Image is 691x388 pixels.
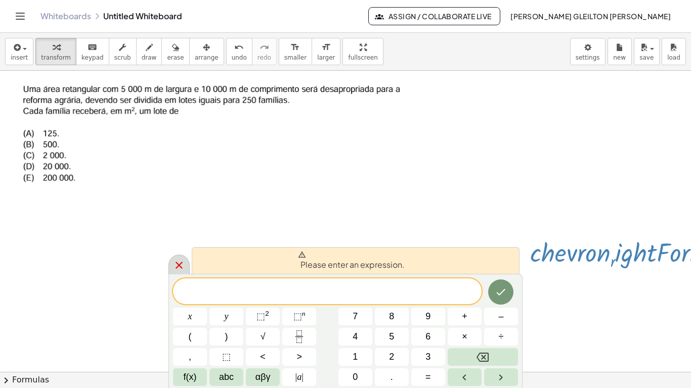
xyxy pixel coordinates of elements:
span: ⬚ [293,311,302,321]
span: f(x) [184,370,197,384]
button: Right arrow [484,368,518,386]
a: Whiteboards [40,11,91,21]
button: Equals [411,368,445,386]
span: scrub [114,54,131,61]
span: ÷ [499,330,504,344]
button: Greek alphabet [246,368,280,386]
span: 0 [353,370,358,384]
button: Functions [173,368,207,386]
span: | [301,372,304,382]
span: 3 [425,350,430,364]
span: | [295,372,297,382]
span: √ [261,330,266,344]
span: x [188,310,192,323]
span: y [225,310,229,323]
button: Times [448,328,482,346]
span: 4 [353,330,358,344]
button: 6 [411,328,445,346]
span: fullscreen [348,54,377,61]
i: format_size [321,41,331,54]
button: 3 [411,348,445,366]
span: larger [317,54,335,61]
button: erase [161,38,189,65]
button: Done [488,279,513,305]
button: insert [5,38,33,65]
span: 2 [389,350,394,364]
span: < [260,350,266,364]
button: 9 [411,308,445,325]
button: Alphabet [209,368,243,386]
button: Absolute value [282,368,316,386]
span: transform [41,54,71,61]
button: Divide [484,328,518,346]
span: redo [257,54,271,61]
span: ( [189,330,192,344]
button: Plus [448,308,482,325]
span: × [462,330,467,344]
span: save [639,54,654,61]
button: Assign / Collaborate Live [368,7,500,25]
button: scrub [109,38,137,65]
button: 2 [375,348,409,366]
button: redoredo [252,38,277,65]
button: 5 [375,328,409,346]
i: format_size [290,41,300,54]
span: 5 [389,330,394,344]
button: Squared [246,308,280,325]
button: transform [35,38,76,65]
button: arrange [189,38,224,65]
button: Placeholder [209,348,243,366]
span: undo [232,54,247,61]
span: ⬚ [222,350,231,364]
span: draw [142,54,157,61]
button: save [634,38,660,65]
button: draw [136,38,162,65]
span: . [391,370,393,384]
span: ) [225,330,228,344]
span: smaller [284,54,307,61]
span: Please enter an expression. [298,251,405,271]
button: , [173,348,207,366]
button: Greater than [282,348,316,366]
span: keypad [81,54,104,61]
button: Left arrow [448,368,482,386]
button: Less than [246,348,280,366]
span: 9 [425,310,430,323]
button: fullscreen [342,38,383,65]
button: 1 [338,348,372,366]
span: 6 [425,330,430,344]
span: new [613,54,626,61]
span: , [189,350,191,364]
sup: 2 [265,310,269,317]
span: abc [219,370,234,384]
i: undo [234,41,244,54]
span: arrange [195,54,219,61]
span: load [667,54,680,61]
button: 4 [338,328,372,346]
span: insert [11,54,28,61]
button: x [173,308,207,325]
button: format_sizesmaller [279,38,312,65]
button: 8 [375,308,409,325]
button: 7 [338,308,372,325]
span: > [296,350,302,364]
span: settings [576,54,600,61]
button: y [209,308,243,325]
button: . [375,368,409,386]
span: + [462,310,467,323]
button: settings [570,38,606,65]
span: 7 [353,310,358,323]
span: αβγ [255,370,271,384]
span: Assign / Collaborate Live [377,12,492,21]
button: Minus [484,308,518,325]
button: Superscript [282,308,316,325]
button: ) [209,328,243,346]
span: = [425,370,431,384]
button: format_sizelarger [312,38,340,65]
button: undoundo [226,38,252,65]
span: 1 [353,350,358,364]
button: Square root [246,328,280,346]
span: a [295,370,304,384]
button: new [608,38,632,65]
span: ⬚ [256,311,265,321]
